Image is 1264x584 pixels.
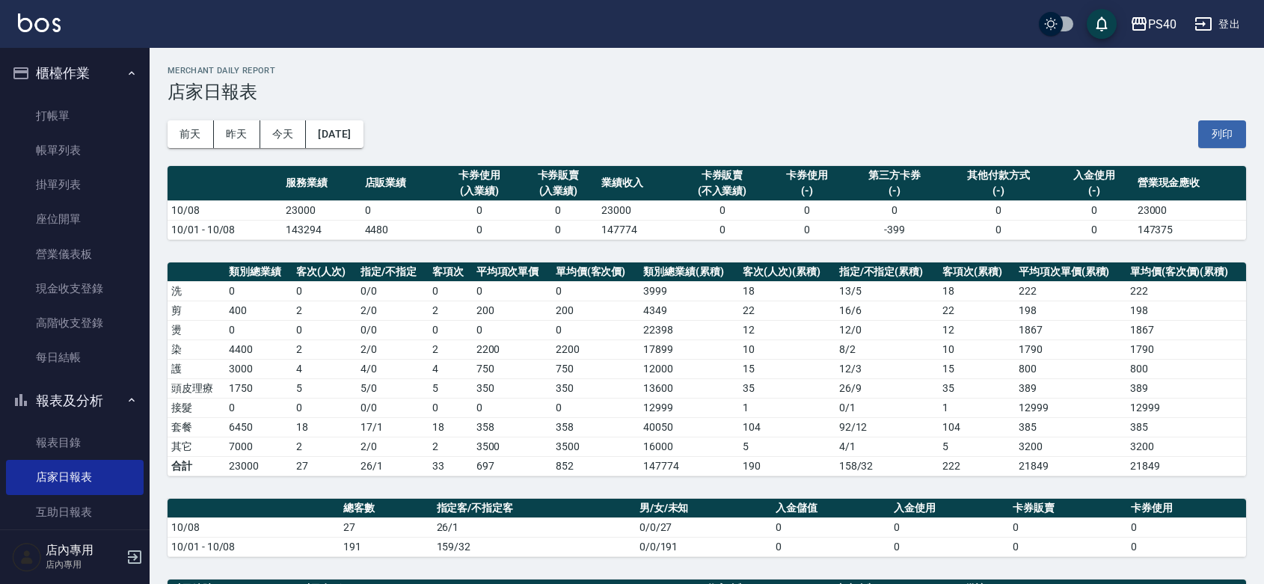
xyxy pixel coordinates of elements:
a: 報表目錄 [6,425,144,460]
th: 總客數 [340,499,433,518]
td: 10/08 [168,200,282,220]
td: 5 / 0 [357,378,429,398]
td: 2 [429,301,473,320]
h2: Merchant Daily Report [168,66,1246,76]
th: 入金使用 [890,499,1008,518]
th: 單均價(客次價)(累積) [1126,262,1246,282]
td: 5 [939,437,1015,456]
td: 4480 [361,220,441,239]
td: 0 [847,200,942,220]
td: 26/1 [357,456,429,476]
td: 2 [292,339,357,359]
img: Person [12,542,42,572]
a: 互助日報表 [6,495,144,529]
th: 指定/不指定(累積) [835,262,939,282]
td: 0 [225,398,292,417]
td: 27 [292,456,357,476]
h3: 店家日報表 [168,82,1246,102]
td: 1 [739,398,835,417]
td: 12 / 3 [835,359,939,378]
div: (-) [850,183,939,199]
td: 合計 [168,456,225,476]
td: 750 [473,359,552,378]
td: 0 [519,200,598,220]
th: 平均項次單價 [473,262,552,282]
td: 104 [739,417,835,437]
td: 22398 [639,320,739,339]
th: 業績收入 [598,166,677,201]
button: 列印 [1198,120,1246,148]
td: 套餐 [168,417,225,437]
td: 0 [677,220,767,239]
td: 3000 [225,359,292,378]
table: a dense table [168,262,1246,476]
th: 入金儲值 [772,499,890,518]
td: 222 [1015,281,1126,301]
td: 17899 [639,339,739,359]
td: 0 [429,320,473,339]
th: 卡券使用 [1127,499,1246,518]
td: 147774 [598,220,677,239]
td: 2 / 0 [357,301,429,320]
div: 卡券販賣 [681,167,764,183]
button: 昨天 [214,120,260,148]
td: 10/08 [168,517,340,537]
button: 前天 [168,120,214,148]
td: 0 [473,320,552,339]
td: 3200 [1015,437,1126,456]
td: 12000 [639,359,739,378]
td: 27 [340,517,433,537]
td: 12 [739,320,835,339]
td: 0 [440,220,519,239]
td: 191 [340,537,433,556]
td: 697 [473,456,552,476]
td: 10 [939,339,1015,359]
td: 4400 [225,339,292,359]
td: 4 / 1 [835,437,939,456]
td: 5 [292,378,357,398]
td: 0 [361,200,441,220]
td: 0 [473,398,552,417]
td: 0 [1055,200,1134,220]
td: 350 [473,378,552,398]
td: 剪 [168,301,225,320]
td: 2 [292,437,357,456]
td: 2 / 0 [357,437,429,456]
td: 燙 [168,320,225,339]
td: 0 [1055,220,1134,239]
td: 190 [739,456,835,476]
td: 8 / 2 [835,339,939,359]
td: 15 [939,359,1015,378]
td: 洗 [168,281,225,301]
td: 0 / 0 [357,320,429,339]
td: 12999 [1015,398,1126,417]
a: 座位開單 [6,202,144,236]
td: 0/0/27 [636,517,772,537]
th: 營業現金應收 [1134,166,1246,201]
table: a dense table [168,499,1246,557]
td: 200 [552,301,639,320]
td: 染 [168,339,225,359]
td: 0 [473,281,552,301]
div: 第三方卡券 [850,167,939,183]
button: [DATE] [306,120,363,148]
th: 單均價(客次價) [552,262,639,282]
td: 222 [939,456,1015,476]
a: 互助排行榜 [6,529,144,564]
td: 400 [225,301,292,320]
td: 40050 [639,417,739,437]
div: (-) [1058,183,1130,199]
td: 3999 [639,281,739,301]
td: 22 [939,301,1015,320]
td: 3200 [1126,437,1246,456]
td: 1867 [1015,320,1126,339]
td: 23000 [282,200,361,220]
td: 21849 [1126,456,1246,476]
th: 客項次(累積) [939,262,1015,282]
td: 其它 [168,437,225,456]
div: 卡券使用 [444,167,515,183]
td: 2 [292,301,357,320]
h5: 店內專用 [46,543,122,558]
td: 3500 [552,437,639,456]
td: 0 [440,200,519,220]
